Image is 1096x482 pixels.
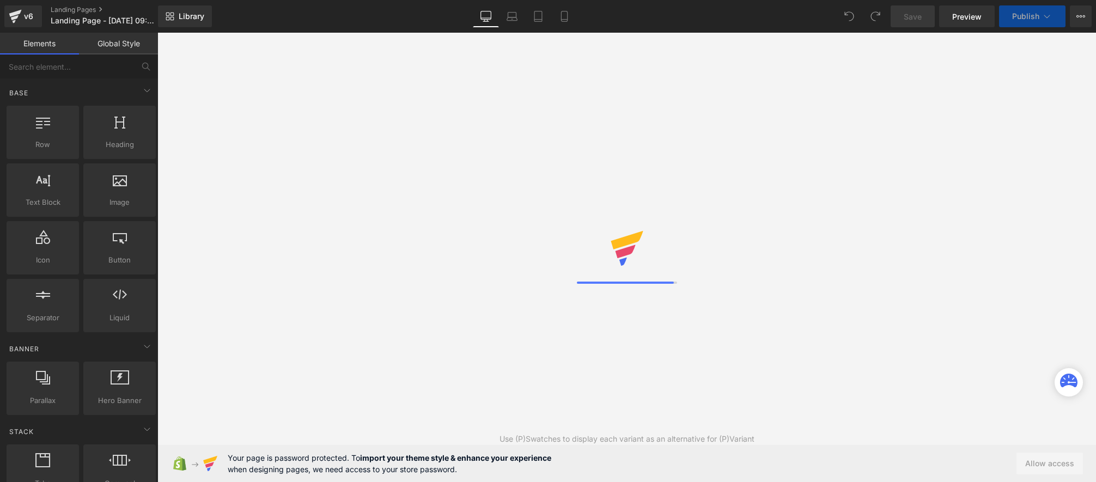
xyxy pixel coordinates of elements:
[1012,12,1039,21] span: Publish
[87,395,153,406] span: Hero Banner
[999,5,1065,27] button: Publish
[179,11,204,21] span: Library
[51,5,176,14] a: Landing Pages
[10,395,76,406] span: Parallax
[904,11,922,22] span: Save
[10,254,76,266] span: Icon
[228,452,551,475] span: Your page is password protected. To when designing pages, we need access to your store password.
[8,426,35,437] span: Stack
[525,5,551,27] a: Tablet
[1016,453,1083,474] button: Allow access
[87,254,153,266] span: Button
[10,139,76,150] span: Row
[87,197,153,208] span: Image
[4,5,42,27] a: v6
[499,5,525,27] a: Laptop
[22,9,35,23] div: v6
[500,433,754,445] div: Use (P)Swatches to display each variant as an alternative for (P)Variant
[1070,5,1092,27] button: More
[551,5,577,27] a: Mobile
[8,344,40,354] span: Banner
[51,16,155,25] span: Landing Page - [DATE] 09:07:10
[939,5,995,27] a: Preview
[473,5,499,27] a: Desktop
[838,5,860,27] button: Undo
[87,139,153,150] span: Heading
[952,11,982,22] span: Preview
[360,453,551,462] strong: import your theme style & enhance your experience
[864,5,886,27] button: Redo
[87,312,153,324] span: Liquid
[8,88,29,98] span: Base
[10,312,76,324] span: Separator
[10,197,76,208] span: Text Block
[79,33,158,54] a: Global Style
[158,5,212,27] a: New Library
